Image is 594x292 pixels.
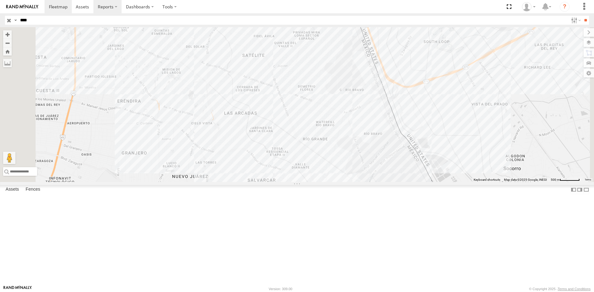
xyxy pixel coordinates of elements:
button: Zoom Home [3,47,12,56]
button: Map Scale: 500 m per 61 pixels [549,178,582,182]
label: Search Filter Options [569,16,582,25]
label: Dock Summary Table to the Right [577,185,583,194]
label: Assets [2,185,22,194]
label: Hide Summary Table [583,185,589,194]
div: © Copyright 2025 - [529,287,591,291]
label: Search Query [13,16,18,25]
a: Terms and Conditions [558,287,591,291]
button: Keyboard shortcuts [474,178,500,182]
label: Fences [23,185,43,194]
span: 500 m [551,178,560,181]
label: Map Settings [583,69,594,78]
div: Version: 309.00 [269,287,292,291]
a: Terms (opens in new tab) [585,179,591,181]
img: rand-logo.svg [6,5,38,9]
label: Dock Summary Table to the Left [570,185,577,194]
button: Zoom out [3,39,12,47]
div: Roberto Garcia [520,2,538,11]
button: Zoom in [3,30,12,39]
button: Drag Pegman onto the map to open Street View [3,152,15,164]
span: Map data ©2025 Google, INEGI [504,178,547,181]
a: Visit our Website [3,286,32,292]
i: ? [560,2,570,12]
label: Measure [3,59,12,67]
